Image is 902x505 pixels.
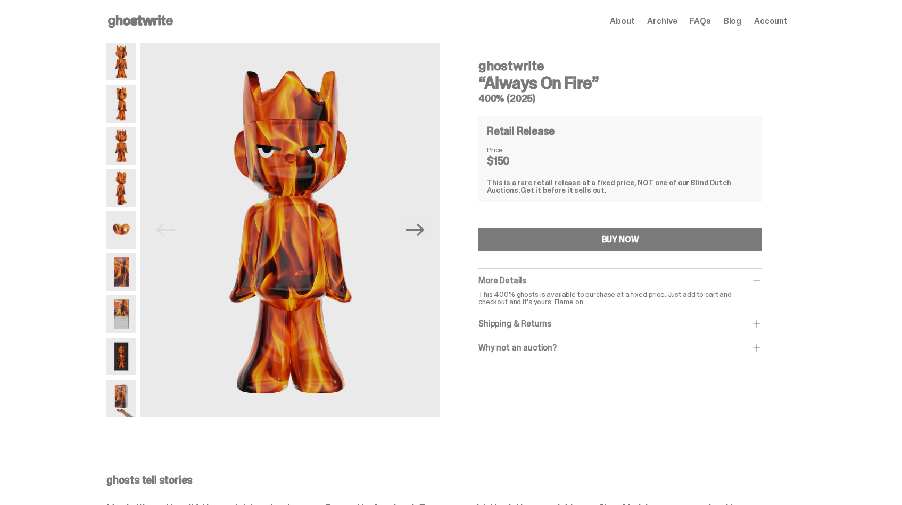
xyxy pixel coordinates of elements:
a: Account [754,17,788,26]
img: Always-On-Fire---Website-Archive.2487X.png [106,127,136,165]
h5: 400% (2025) [478,94,762,103]
h4: Retail Release [487,126,555,136]
h4: ghostwrite [478,60,762,72]
img: Always-On-Fire---Website-Archive.2484X.png [140,43,440,417]
a: FAQs [690,17,710,26]
div: Why not an auction? [478,343,762,353]
img: Always-On-Fire---Website-Archive.2485X.png [106,85,136,123]
img: Always-On-Fire---Website-Archive.2522XX.png [106,380,136,418]
div: This is a rare retail release at a fixed price, NOT one of our Blind Dutch Auctions. [487,179,754,194]
img: Always-On-Fire---Website-Archive.2491X.png [106,253,136,291]
a: About [610,17,634,26]
span: More Details [478,275,526,286]
img: Always-On-Fire---Website-Archive.2497X.png [106,338,136,376]
div: Shipping & Returns [478,319,762,329]
p: ghosts tell stories [106,475,788,485]
p: This 400% ghosts is available to purchase at a fixed price. Just add to cart and checkout and it'... [478,290,762,305]
h3: “Always On Fire” [478,75,762,92]
a: Archive [647,17,677,26]
img: Always-On-Fire---Website-Archive.2494X.png [106,295,136,333]
span: Get it before it sells out. [520,185,607,195]
a: Blog [724,17,741,26]
button: Next [404,218,427,242]
dd: $150 [487,156,540,166]
dt: Price [487,146,540,153]
img: Always-On-Fire---Website-Archive.2490X.png [106,211,136,249]
button: BUY NOW [478,228,762,251]
img: Always-On-Fire---Website-Archive.2489X.png [106,169,136,207]
div: BUY NOW [602,235,639,244]
img: Always-On-Fire---Website-Archive.2484X.png [106,43,136,80]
